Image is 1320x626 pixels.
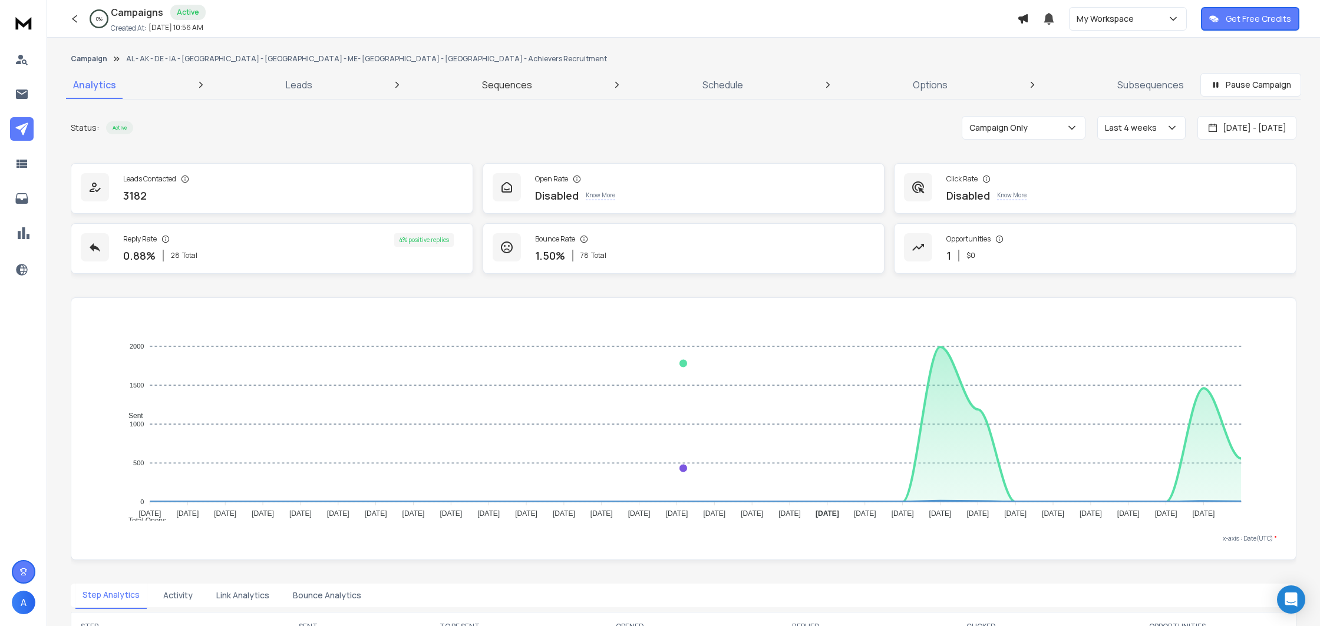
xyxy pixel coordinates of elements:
p: Opportunities [946,234,991,244]
tspan: [DATE] [327,509,349,518]
p: Disabled [535,187,579,204]
tspan: [DATE] [252,509,274,518]
a: Click RateDisabledKnow More [894,163,1296,214]
a: Reply Rate0.88%28Total4% positive replies [71,223,473,274]
p: Bounce Rate [535,234,575,244]
button: Activity [156,582,200,608]
tspan: [DATE] [1080,509,1102,518]
p: Click Rate [946,174,978,184]
a: Schedule [695,71,750,99]
a: Bounce Rate1.50%78Total [483,223,885,274]
p: Reply Rate [123,234,157,244]
tspan: [DATE] [628,509,651,518]
a: Analytics [66,71,123,99]
p: Know More [997,191,1027,200]
p: Sequences [482,78,532,92]
span: Sent [120,412,143,420]
p: Campaign Only [969,122,1032,134]
p: Last 4 weeks [1105,122,1161,134]
p: Subsequences [1117,78,1184,92]
span: Total Opens [120,516,166,525]
button: A [12,591,35,614]
tspan: [DATE] [816,509,839,518]
tspan: [DATE] [177,509,199,518]
p: x-axis : Date(UTC) [90,534,1277,543]
tspan: 1000 [130,420,144,428]
div: 4 % positive replies [394,233,454,247]
a: Leads Contacted3182 [71,163,473,214]
span: 78 [580,251,589,260]
tspan: [DATE] [741,509,764,518]
p: 1 [946,247,951,264]
button: Campaign [71,54,107,64]
button: Link Analytics [209,582,276,608]
p: [DATE] 10:56 AM [148,23,203,32]
button: Bounce Analytics [286,582,368,608]
p: Know More [586,191,615,200]
tspan: [DATE] [666,509,688,518]
p: Analytics [73,78,116,92]
a: Options [906,71,955,99]
p: 0 % [96,15,103,22]
p: Open Rate [535,174,568,184]
tspan: [DATE] [1117,509,1140,518]
tspan: [DATE] [854,509,876,518]
tspan: [DATE] [440,509,463,518]
a: Opportunities1$0 [894,223,1296,274]
button: Get Free Credits [1201,7,1299,31]
tspan: [DATE] [1193,509,1215,518]
p: Leads [286,78,312,92]
a: Open RateDisabledKnow More [483,163,885,214]
p: Created At: [111,24,146,33]
button: [DATE] - [DATE] [1197,116,1296,140]
p: Options [913,78,948,92]
button: Pause Campaign [1200,73,1301,97]
tspan: [DATE] [365,509,387,518]
p: 3182 [123,187,147,204]
h1: Campaigns [111,5,163,19]
a: Sequences [475,71,539,99]
tspan: [DATE] [214,509,237,518]
tspan: [DATE] [1042,509,1064,518]
tspan: [DATE] [402,509,425,518]
p: Status: [71,122,99,134]
p: Get Free Credits [1226,13,1291,25]
tspan: [DATE] [515,509,537,518]
tspan: [DATE] [704,509,726,518]
a: Leads [279,71,319,99]
tspan: [DATE] [778,509,801,518]
p: $ 0 [966,251,975,260]
span: Total [182,251,197,260]
tspan: [DATE] [929,509,952,518]
tspan: [DATE] [1155,509,1177,518]
img: logo [12,12,35,34]
tspan: [DATE] [553,509,575,518]
span: Total [591,251,606,260]
tspan: 2000 [130,343,144,350]
p: AL - AK - DE - IA - [GEOGRAPHIC_DATA] - [GEOGRAPHIC_DATA] - ME- [GEOGRAPHIC_DATA] - [GEOGRAPHIC_D... [126,54,607,64]
tspan: 0 [141,498,144,505]
tspan: 500 [133,459,144,466]
span: 28 [171,251,180,260]
tspan: [DATE] [892,509,914,518]
div: Active [170,5,206,20]
tspan: 1500 [130,382,144,389]
p: Leads Contacted [123,174,176,184]
p: Disabled [946,187,990,204]
tspan: [DATE] [478,509,500,518]
tspan: [DATE] [289,509,312,518]
tspan: [DATE] [967,509,989,518]
p: My Workspace [1077,13,1138,25]
a: Subsequences [1110,71,1191,99]
button: Step Analytics [75,582,147,609]
tspan: [DATE] [1005,509,1027,518]
div: Active [106,121,133,134]
tspan: [DATE] [590,509,613,518]
tspan: [DATE] [139,509,161,518]
p: Schedule [702,78,743,92]
p: 0.88 % [123,247,156,264]
p: 1.50 % [535,247,565,264]
div: Open Intercom Messenger [1277,585,1305,614]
